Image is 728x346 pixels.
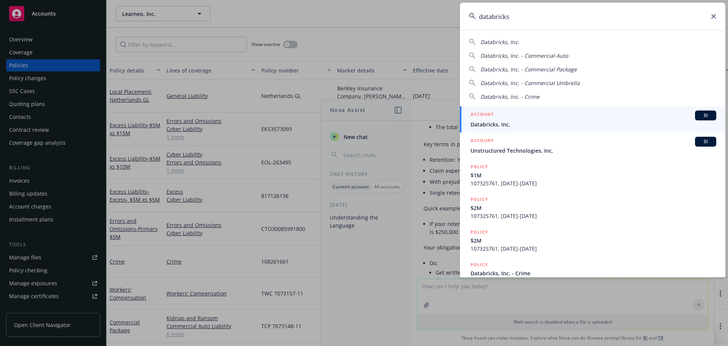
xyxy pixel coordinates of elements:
[460,224,725,257] a: POLICY$2M107325761, [DATE]-[DATE]
[698,112,713,119] span: BI
[460,133,725,159] a: ACCOUNTBIUnstructured Technologies, Inc.
[480,52,568,59] span: Databricks, Inc. - Commercial Auto
[471,196,488,203] h5: POLICY
[480,38,519,46] span: Databricks, Inc.
[471,163,488,171] h5: POLICY
[471,237,716,245] span: $2M
[460,3,725,30] input: Search...
[471,204,716,212] span: $2M
[480,93,540,100] span: Databricks, Inc. - Crime
[698,138,713,145] span: BI
[471,171,716,179] span: $1M
[460,257,725,289] a: POLICYDatabricks, Inc. - Crime
[471,179,716,187] span: 107325761, [DATE]-[DATE]
[460,159,725,191] a: POLICY$1M107325761, [DATE]-[DATE]
[480,66,577,73] span: Databricks, Inc. - Commercial Package
[471,261,488,269] h5: POLICY
[460,106,725,133] a: ACCOUNTBIDatabricks, Inc.
[471,111,494,120] h5: ACCOUNT
[471,137,494,146] h5: ACCOUNT
[480,79,580,87] span: Databricks, Inc. - Commercial Umbrella
[471,212,716,220] span: 107325761, [DATE]-[DATE]
[471,245,716,253] span: 107325761, [DATE]-[DATE]
[471,228,488,236] h5: POLICY
[471,120,716,128] span: Databricks, Inc.
[471,269,716,277] span: Databricks, Inc. - Crime
[471,147,716,155] span: Unstructured Technologies, Inc.
[460,191,725,224] a: POLICY$2M107325761, [DATE]-[DATE]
